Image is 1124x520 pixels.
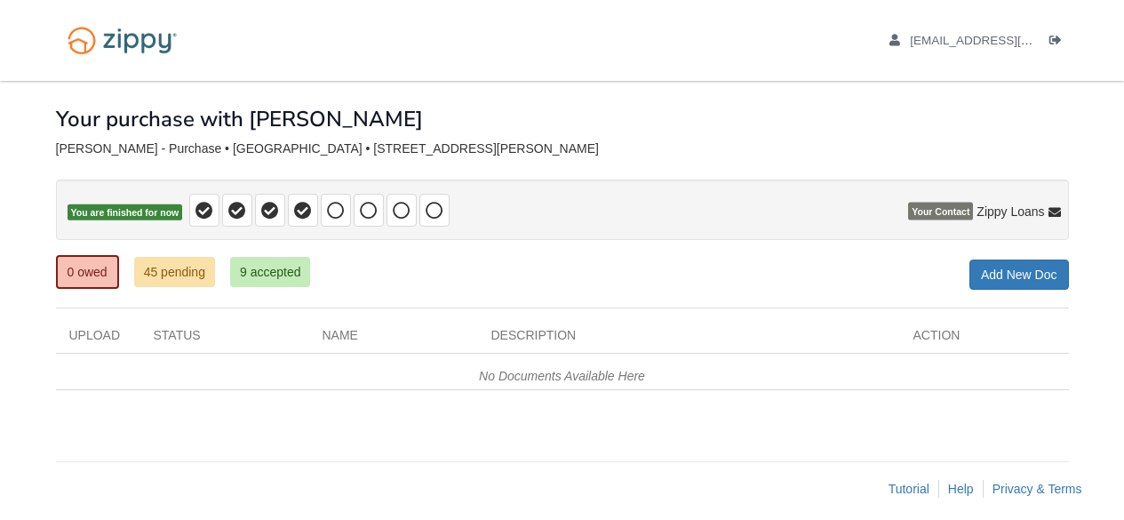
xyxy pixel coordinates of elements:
em: No Documents Available Here [479,369,645,383]
a: Add New Doc [969,260,1069,290]
a: 9 accepted [230,257,311,287]
a: Help [948,482,974,496]
a: Log out [1049,34,1069,52]
div: Status [140,326,309,353]
span: samanthaamburgey22@gmail.com [910,34,1113,47]
a: edit profile [889,34,1114,52]
span: You are finished for now [68,204,183,221]
img: Logo [56,18,188,63]
div: Name [309,326,478,353]
h1: Your purchase with [PERSON_NAME] [56,108,423,131]
a: Tutorial [889,482,929,496]
div: Action [900,326,1069,353]
div: Upload [56,326,140,353]
a: Privacy & Terms [992,482,1082,496]
a: 0 owed [56,255,119,289]
div: Description [478,326,900,353]
span: Your Contact [908,203,973,220]
span: Zippy Loans [977,203,1044,220]
a: 45 pending [134,257,215,287]
div: [PERSON_NAME] - Purchase • [GEOGRAPHIC_DATA] • [STREET_ADDRESS][PERSON_NAME] [56,141,1069,156]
